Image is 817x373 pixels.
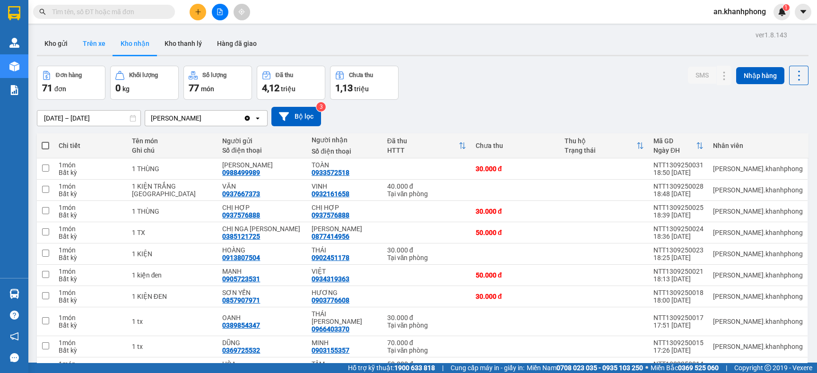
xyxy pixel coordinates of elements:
div: OANH [222,314,302,321]
sup: 3 [316,102,326,112]
div: 0937576888 [222,211,260,219]
img: solution-icon [9,85,19,95]
div: Thu hộ [565,137,636,145]
span: question-circle [10,311,19,320]
div: NTT1309250015 [653,339,704,347]
div: TOÀN [312,161,378,169]
div: 1 kiện đen [132,271,213,279]
div: kim.khanhphong [713,343,803,350]
img: warehouse-icon [9,289,19,299]
div: Bất kỳ [59,321,122,329]
div: 0988499989 [222,169,260,176]
div: 0937576888 [312,211,349,219]
div: Đơn hàng [56,72,82,78]
div: HTTT [387,147,459,154]
div: Bất kỳ [59,347,122,354]
button: Kho nhận [113,32,157,55]
div: Tại văn phòng [387,321,466,329]
div: Bất kỳ [59,296,122,304]
div: 1 THÙNG [132,208,213,215]
div: LÊ VĂN DONG [222,161,302,169]
img: logo-vxr [8,6,20,20]
div: kim.khanhphong [713,229,803,236]
div: 70.000 đ [387,339,466,347]
div: ver 1.8.143 [756,30,787,40]
div: Nhân viên [713,142,803,149]
div: 0389854347 [222,321,260,329]
th: Toggle SortBy [649,133,708,158]
div: 0913807504 [222,254,260,261]
div: 0877414956 [312,233,349,240]
div: 1 KIỆN [132,250,213,258]
div: CHỊ NGA ĐÀM [222,225,302,233]
div: Người nhận [312,136,378,144]
sup: 1 [783,4,790,11]
button: Nhập hàng [736,67,784,84]
div: NTT1309250018 [653,289,704,296]
div: 18:36 [DATE] [653,233,704,240]
strong: 1900 633 818 [394,364,435,372]
div: VINH [312,182,378,190]
div: 1 món [59,360,122,368]
span: triệu [354,85,369,93]
div: NTT1309250014 [653,360,704,368]
div: 30.000 đ [387,246,466,254]
div: 0903776608 [312,296,349,304]
div: MINH [312,339,378,347]
span: 1 [784,4,788,11]
div: 18:25 [DATE] [653,254,704,261]
div: 17:51 [DATE] [653,321,704,329]
div: 1 món [59,161,122,169]
button: SMS [688,67,716,84]
div: Ngày ĐH [653,147,696,154]
button: Số lượng77món [183,66,252,100]
div: 1 món [59,246,122,254]
div: [PERSON_NAME] [151,113,201,123]
div: CHỊ HỢP [312,204,378,211]
div: Bất kỳ [59,211,122,219]
div: NTT1309250023 [653,246,704,254]
span: notification [10,332,19,341]
div: Đã thu [387,137,459,145]
div: 50.000 đ [476,229,555,236]
button: Khối lượng0kg [110,66,179,100]
th: Toggle SortBy [560,133,649,158]
span: aim [238,9,245,15]
div: Chưa thu [349,72,373,78]
div: NTT1309250017 [653,314,704,321]
span: Cung cấp máy in - giấy in: [451,363,524,373]
div: 50.000 đ [476,271,555,279]
span: đơn [54,85,66,93]
div: 1 tx [132,343,213,350]
div: Người gửi [222,137,302,145]
div: 17:26 [DATE] [653,347,704,354]
div: Khối lượng [129,72,158,78]
div: Tên món [132,137,213,145]
div: THÁI [312,246,378,254]
input: Selected Phạm Ngũ Lão. [202,113,203,123]
div: 50.000 đ [387,360,466,368]
div: Chi tiết [59,142,122,149]
th: Toggle SortBy [382,133,471,158]
div: Số điện thoại [312,147,378,155]
div: NTT1309250021 [653,268,704,275]
button: Đơn hàng71đơn [37,66,105,100]
div: THÁI ĐOÀN VŨ [312,310,378,325]
div: 1 THÙNG [132,165,213,173]
span: 77 [189,82,199,94]
div: Bất kỳ [59,190,122,198]
div: Số điện thoại [222,147,302,154]
button: caret-down [795,4,811,20]
div: Bất kỳ [59,233,122,240]
div: 30.000 đ [476,293,555,300]
button: Hàng đã giao [209,32,264,55]
button: Đã thu4,12 triệu [257,66,325,100]
div: Bất kỳ [59,169,122,176]
div: 0905723531 [222,275,260,283]
div: TÂM [312,360,378,368]
span: ⚪️ [645,366,648,370]
button: file-add [212,4,228,20]
div: Chưa thu [476,142,555,149]
button: plus [190,4,206,20]
div: Ghi chú [132,147,213,154]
